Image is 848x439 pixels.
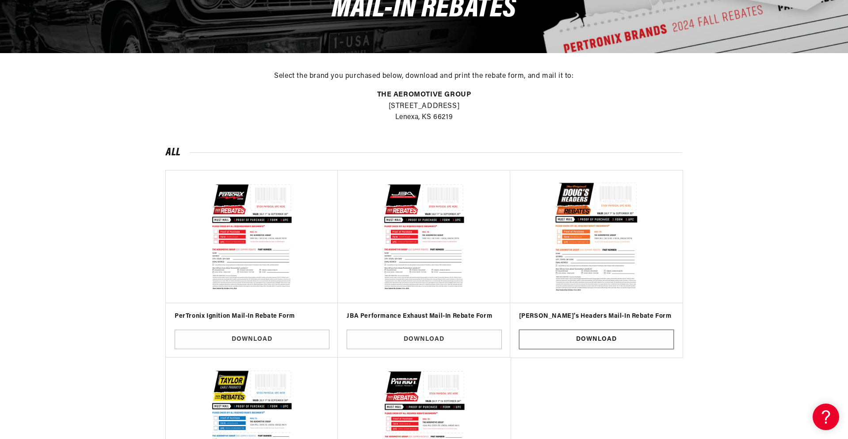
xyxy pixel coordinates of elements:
[166,148,682,157] h2: All
[519,312,674,321] h3: [PERSON_NAME]'s Headers Mail-In Rebate Form
[175,312,329,321] h3: PerTronix Ignition Mail-In Rebate Form
[347,330,501,350] a: Download
[377,91,471,98] strong: THE AEROMOTIVE GROUP
[347,312,501,321] h3: JBA Performance Exhaust Mail-In Rebate Form
[175,330,329,350] a: Download
[347,179,501,294] img: JBA Performance Exhaust Mail-In Rebate Form
[516,177,676,296] img: Doug's Headers Mail-In Rebate Form
[175,179,329,294] img: PerTronix Ignition Mail-In Rebate Form
[519,330,674,350] a: Download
